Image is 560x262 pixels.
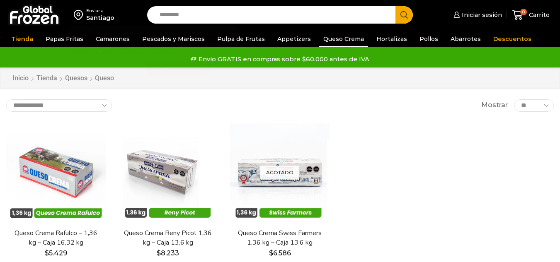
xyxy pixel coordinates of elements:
[213,31,269,47] a: Pulpa de Frutas
[86,14,114,22] div: Santiago
[260,166,299,179] p: Agotado
[157,249,179,257] bdi: 8.233
[12,74,114,83] nav: Breadcrumb
[41,31,87,47] a: Papas Fritas
[415,31,442,47] a: Pollos
[123,228,213,248] a: Queso Crema Reny Picot 1,36 kg – Caja 13,6 kg
[489,31,536,47] a: Descuentos
[74,8,86,22] img: address-field-icon.svg
[45,249,49,257] span: $
[451,7,502,23] a: Iniciar sesión
[235,228,325,248] a: Queso Crema Swiss Farmers 1,36 kg – Caja 13,6 kg
[75,32,233,56] p: Los precios y el stock mostrados corresponden a . Para ver disponibilidad y precios en otras regi...
[6,99,112,112] select: Pedido de la tienda
[86,8,114,14] div: Enviar a
[273,31,315,47] a: Appetizers
[7,31,37,47] a: Tienda
[198,33,223,39] strong: Santiago
[36,74,58,83] a: Tienda
[269,249,291,257] bdi: 6.586
[510,5,552,25] a: 0 Carrito
[446,31,485,47] a: Abarrotes
[157,249,161,257] span: $
[11,228,101,248] a: Queso Crema Rafulco – 1,36 kg – Caja 16,32 kg
[144,60,211,75] button: Cambiar Dirección
[65,74,88,83] a: Quesos
[481,101,508,110] span: Mostrar
[269,249,273,257] span: $
[319,31,368,47] a: Queso Crema
[527,11,550,19] span: Carrito
[520,9,527,15] span: 0
[45,249,67,257] bdi: 5.429
[460,11,502,19] span: Iniciar sesión
[12,74,29,83] a: Inicio
[395,6,413,24] button: Search button
[96,60,140,75] button: Continuar
[372,31,411,47] a: Hortalizas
